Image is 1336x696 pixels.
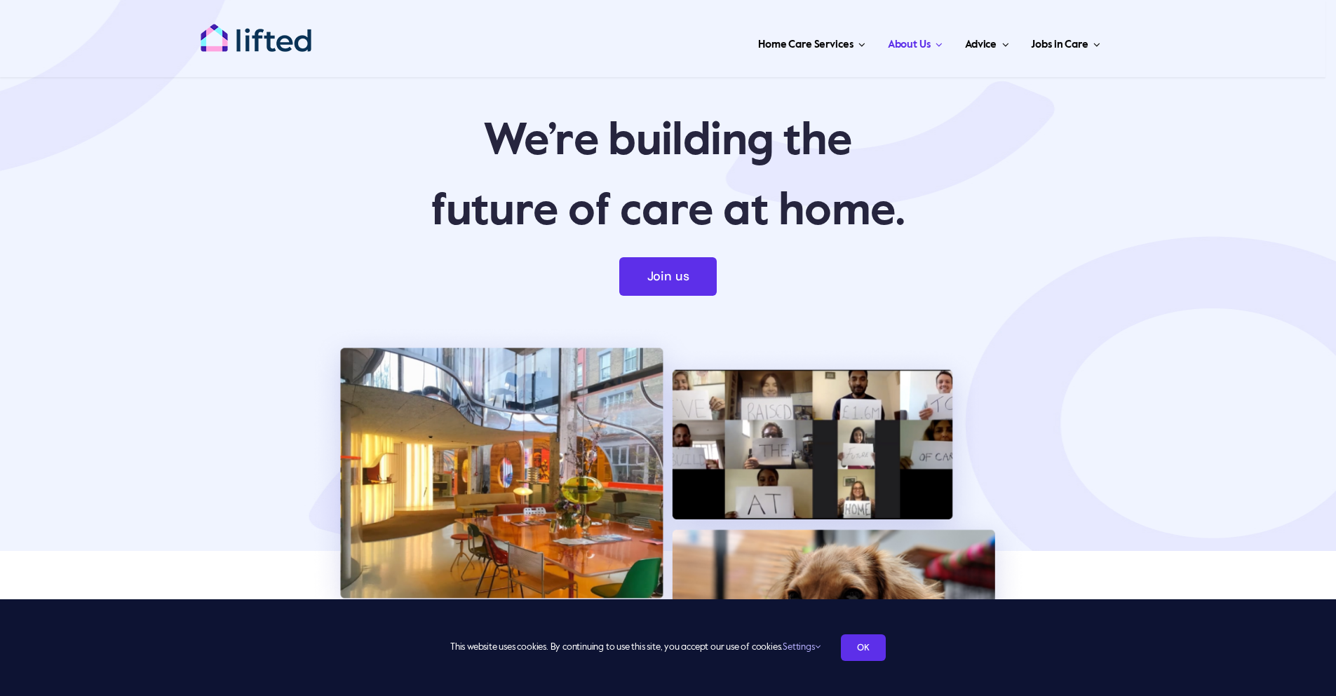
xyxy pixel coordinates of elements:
[357,21,1105,63] nav: Main Menu
[450,636,820,659] span: This website uses cookies. By continuing to use this site, you accept our use of cookies.
[888,34,931,56] span: About Us
[200,23,312,37] a: lifted-logo
[783,643,820,652] a: Settings
[961,21,1013,63] a: Advice
[1027,21,1105,63] a: Jobs in Care
[841,634,886,661] a: OK
[965,34,997,56] span: Advice
[758,34,853,56] span: Home Care Services
[205,114,1131,170] p: We’re building the
[647,269,689,284] span: Join us
[205,184,1131,240] p: future of care at home.
[1031,34,1088,56] span: Jobs in Care
[754,21,870,63] a: Home Care Services
[884,21,947,63] a: About Us
[619,257,717,296] a: Join us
